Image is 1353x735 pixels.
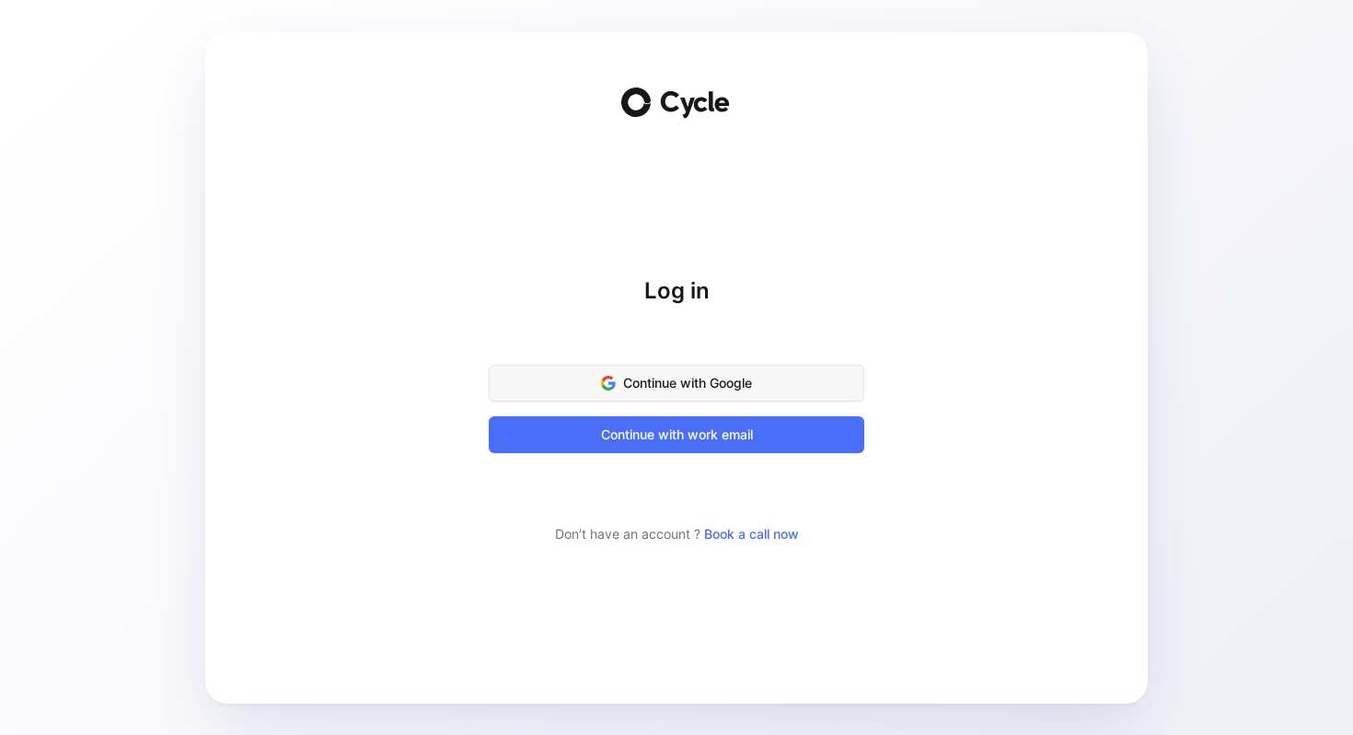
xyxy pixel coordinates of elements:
div: Don’t have an account ? [489,523,864,545]
span: Continue with work email [512,424,841,446]
a: Book a call now [704,526,799,542]
span: Continue with Google [512,372,841,394]
button: Continue with Google [489,365,864,402]
h1: Log in [489,276,864,306]
button: Continue with work email [489,416,864,453]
